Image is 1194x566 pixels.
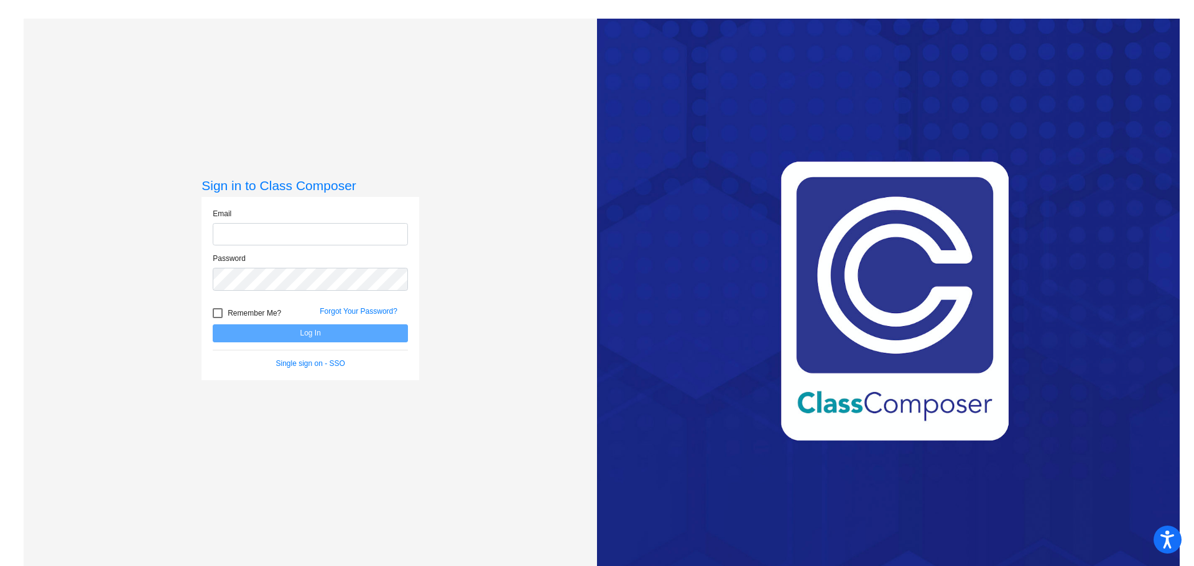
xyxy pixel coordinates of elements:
label: Password [213,253,246,264]
label: Email [213,208,231,219]
h3: Sign in to Class Composer [201,178,419,193]
a: Single sign on - SSO [276,359,345,368]
button: Log In [213,324,408,342]
a: Forgot Your Password? [320,307,397,316]
span: Remember Me? [228,306,281,321]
